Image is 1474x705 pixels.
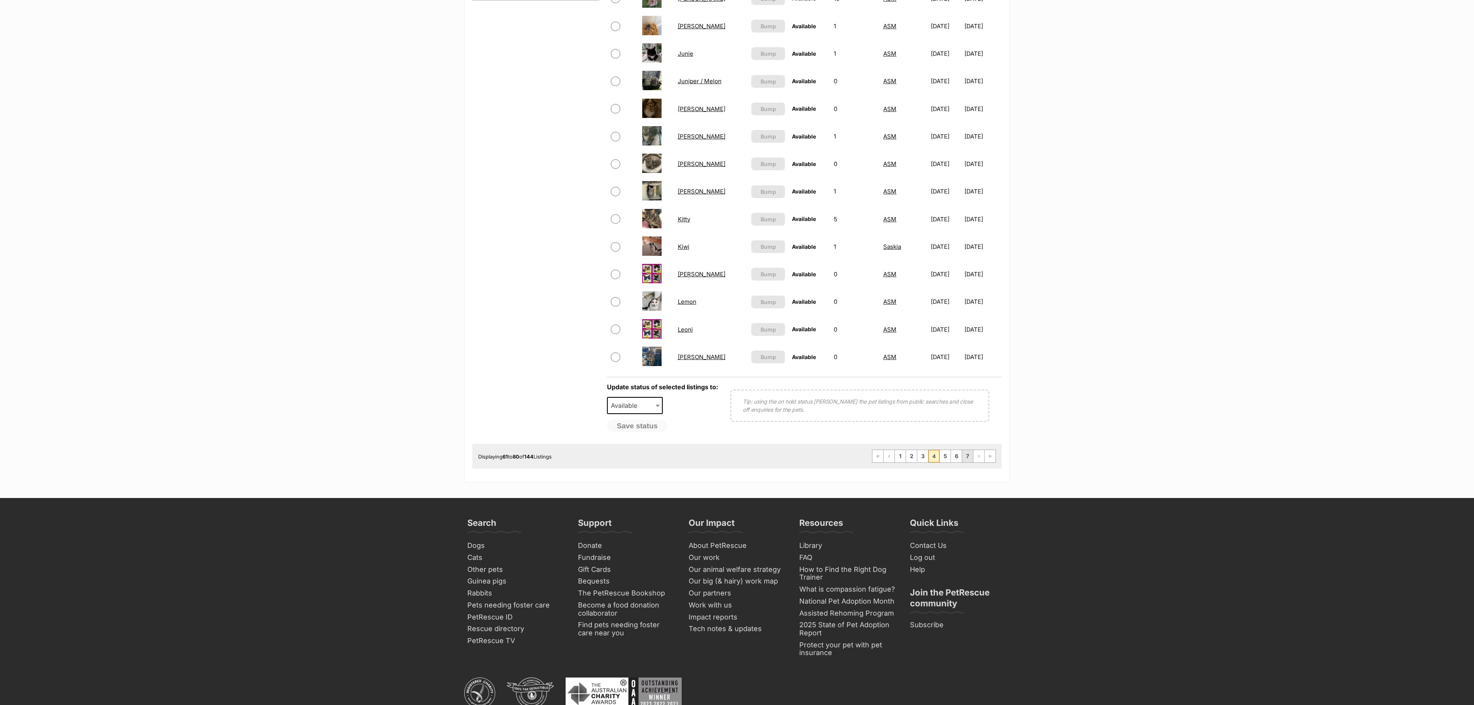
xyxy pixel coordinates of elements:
[751,296,785,308] button: Bump
[940,450,951,462] a: Page 5
[575,564,678,576] a: Gift Cards
[907,540,1010,552] a: Contact Us
[478,453,552,460] span: Displaying to of Listings
[761,188,776,196] span: Bump
[796,639,899,659] a: Protect your pet with pet insurance
[678,188,725,195] a: [PERSON_NAME]
[964,68,1001,94] td: [DATE]
[686,623,788,635] a: Tech notes & updates
[464,564,567,576] a: Other pets
[751,240,785,253] button: Bump
[883,353,896,361] a: ASM
[751,323,785,336] button: Bump
[928,233,964,260] td: [DATE]
[964,288,1001,315] td: [DATE]
[575,575,678,587] a: Bequests
[678,105,725,113] a: [PERSON_NAME]
[464,611,567,623] a: PetRescue ID
[464,623,567,635] a: Rescue directory
[799,517,843,533] h3: Resources
[792,133,816,140] span: Available
[464,635,567,647] a: PetRescue TV
[872,450,883,462] a: First page
[575,540,678,552] a: Donate
[883,50,896,57] a: ASM
[964,96,1001,122] td: [DATE]
[907,564,1010,576] a: Help
[796,607,899,619] a: Assisted Rehoming Program
[796,619,899,639] a: 2025 State of Pet Adoption Report
[928,344,964,370] td: [DATE]
[686,611,788,623] a: Impact reports
[761,243,776,251] span: Bump
[678,270,725,278] a: [PERSON_NAME]
[761,325,776,334] span: Bump
[607,397,663,414] span: Available
[792,216,816,222] span: Available
[928,178,964,205] td: [DATE]
[575,619,678,639] a: Find pets needing foster care near you
[831,13,879,39] td: 1
[872,450,996,463] nav: Pagination
[686,564,788,576] a: Our animal welfare strategy
[964,206,1001,233] td: [DATE]
[761,105,776,113] span: Bump
[792,271,816,277] span: Available
[678,133,725,140] a: [PERSON_NAME]
[928,13,964,39] td: [DATE]
[686,587,788,599] a: Our partners
[686,575,788,587] a: Our big (& hairy) work map
[761,215,776,223] span: Bump
[831,68,879,94] td: 0
[642,236,662,256] img: Kiwi
[751,351,785,363] button: Bump
[928,96,964,122] td: [DATE]
[686,552,788,564] a: Our work
[907,552,1010,564] a: Log out
[928,316,964,343] td: [DATE]
[761,353,776,361] span: Bump
[751,268,785,281] button: Bump
[751,185,785,198] button: Bump
[464,587,567,599] a: Rabbits
[928,206,964,233] td: [DATE]
[578,517,612,533] h3: Support
[464,599,567,611] a: Pets needing foster care
[503,453,508,460] strong: 61
[575,599,678,619] a: Become a food donation collaborator
[883,243,901,250] a: Saskia
[883,188,896,195] a: ASM
[464,540,567,552] a: Dogs
[761,298,776,306] span: Bump
[928,123,964,150] td: [DATE]
[928,68,964,94] td: [DATE]
[761,132,776,140] span: Bump
[608,400,645,411] span: Available
[761,50,776,58] span: Bump
[464,575,567,587] a: Guinea pigs
[928,288,964,315] td: [DATE]
[831,40,879,67] td: 1
[831,344,879,370] td: 0
[751,157,785,170] button: Bump
[910,517,958,533] h3: Quick Links
[917,450,928,462] a: Page 3
[751,47,785,60] button: Bump
[751,103,785,115] button: Bump
[831,123,879,150] td: 1
[678,22,725,30] a: [PERSON_NAME]
[964,123,1001,150] td: [DATE]
[796,552,899,564] a: FAQ
[831,261,879,287] td: 0
[796,595,899,607] a: National Pet Adoption Month
[883,270,896,278] a: ASM
[761,22,776,30] span: Bump
[928,261,964,287] td: [DATE]
[743,397,977,414] p: Tip: using the on hold status [PERSON_NAME] the pet listings from public searches and close off e...
[689,517,735,533] h3: Our Impact
[796,540,899,552] a: Library
[751,75,785,88] button: Bump
[678,353,725,361] a: [PERSON_NAME]
[792,298,816,305] span: Available
[973,450,984,462] a: Next page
